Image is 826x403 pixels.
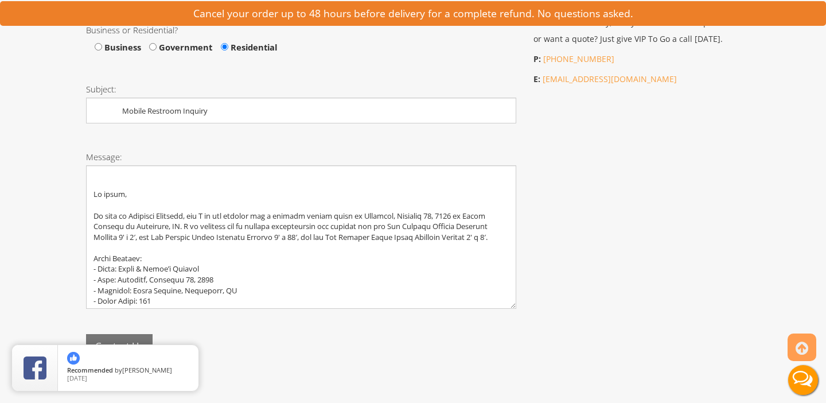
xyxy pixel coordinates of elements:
[543,53,614,64] a: [PHONE_NUMBER]
[780,357,826,403] button: Live Chat
[543,73,677,84] a: [EMAIL_ADDRESS][DOMAIN_NAME]
[533,73,540,84] b: E:
[157,41,212,53] span: Government
[67,367,189,375] span: by
[102,41,141,53] span: Business
[122,366,172,374] span: [PERSON_NAME]
[67,352,80,365] img: thumbs up icon
[228,41,277,53] span: Residential
[86,334,153,359] button: Contact Us
[533,53,541,64] b: P:
[24,356,46,379] img: Review Rating
[67,366,113,374] span: Recommended
[67,374,87,382] span: [DATE]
